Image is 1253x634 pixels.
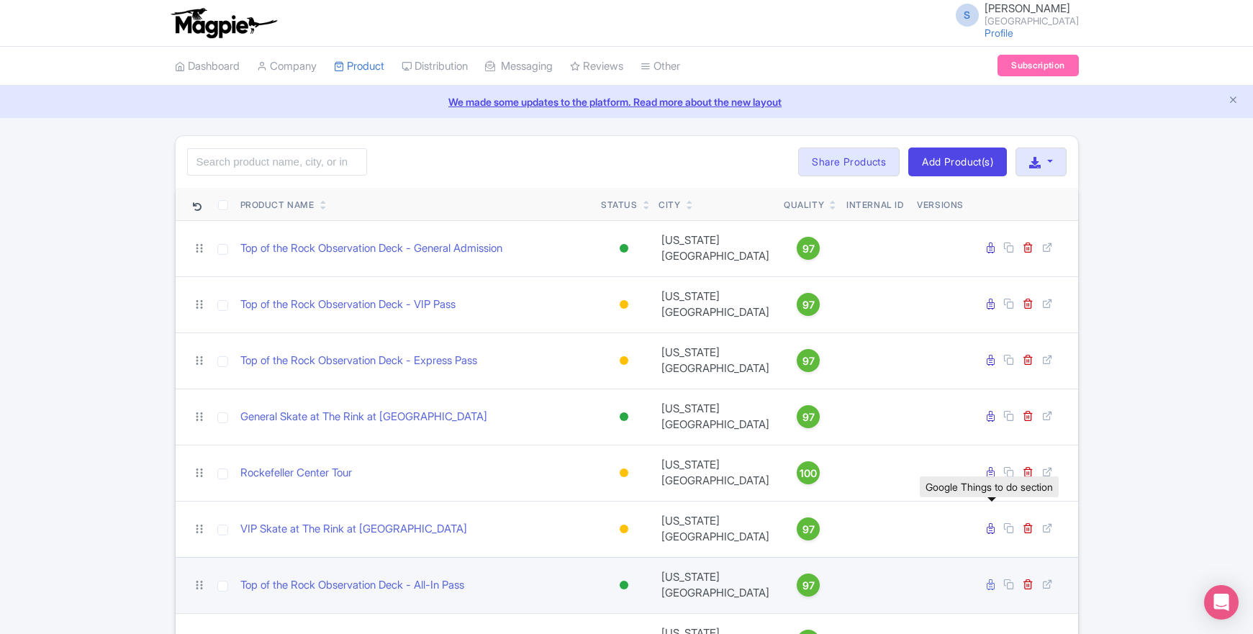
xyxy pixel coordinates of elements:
a: Other [641,47,680,86]
span: 97 [802,353,815,369]
a: 97 [784,349,833,372]
div: City [659,199,680,212]
td: [US_STATE][GEOGRAPHIC_DATA] [653,332,778,389]
a: Product [334,47,384,86]
small: [GEOGRAPHIC_DATA] [985,17,1079,26]
div: Active [617,407,631,427]
th: Versions [911,188,969,221]
a: Top of the Rock Observation Deck - VIP Pass [240,296,456,313]
a: Subscription [998,55,1078,76]
td: [US_STATE][GEOGRAPHIC_DATA] [653,220,778,276]
td: [US_STATE][GEOGRAPHIC_DATA] [653,501,778,557]
a: Reviews [570,47,623,86]
div: Building [617,463,631,484]
div: Google Things to do section [920,476,1059,497]
a: Distribution [402,47,468,86]
div: Building [617,519,631,540]
img: logo-ab69f6fb50320c5b225c76a69d11143b.png [168,7,279,39]
button: Close announcement [1228,93,1239,109]
a: 97 [784,293,833,316]
input: Search product name, city, or interal id [187,148,367,176]
span: S [956,4,979,27]
a: We made some updates to the platform. Read more about the new layout [9,94,1244,109]
a: 97 [784,574,833,597]
span: 97 [802,409,815,425]
a: Rockefeller Center Tour [240,465,352,481]
a: 97 [784,237,833,260]
a: Top of the Rock Observation Deck - All-In Pass [240,577,464,594]
a: Top of the Rock Observation Deck - Express Pass [240,353,477,369]
div: Product Name [240,199,315,212]
td: [US_STATE][GEOGRAPHIC_DATA] [653,276,778,332]
span: 97 [802,578,815,594]
span: 100 [800,466,817,481]
div: Active [617,238,631,259]
a: Profile [985,27,1013,39]
a: Add Product(s) [908,148,1007,176]
div: Building [617,350,631,371]
div: Status [601,199,638,212]
a: Share Products [798,148,900,176]
td: [US_STATE][GEOGRAPHIC_DATA] [653,389,778,445]
span: [PERSON_NAME] [985,1,1070,15]
a: Company [257,47,317,86]
td: [US_STATE][GEOGRAPHIC_DATA] [653,445,778,501]
div: Open Intercom Messenger [1204,585,1239,620]
a: Dashboard [175,47,240,86]
td: [US_STATE][GEOGRAPHIC_DATA] [653,557,778,613]
a: Top of the Rock Observation Deck - General Admission [240,240,502,257]
a: 100 [784,461,833,484]
span: 97 [802,522,815,538]
a: S [PERSON_NAME] [GEOGRAPHIC_DATA] [947,3,1079,26]
a: VIP Skate at The Rink at [GEOGRAPHIC_DATA] [240,521,467,538]
span: 97 [802,297,815,313]
div: Building [617,294,631,315]
span: 97 [802,241,815,257]
a: Messaging [485,47,553,86]
a: General Skate at The Rink at [GEOGRAPHIC_DATA] [240,409,487,425]
a: 97 [784,517,833,540]
div: Quality [784,199,824,212]
a: 97 [784,405,833,428]
div: Active [617,575,631,596]
th: Internal ID [839,188,912,221]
